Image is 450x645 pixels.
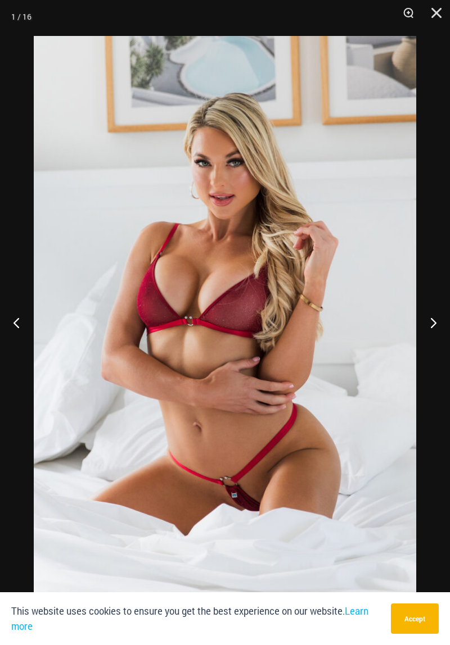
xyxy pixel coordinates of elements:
[11,8,31,25] div: 1 / 16
[391,603,439,634] button: Accept
[408,294,450,351] button: Next
[11,603,382,634] p: This website uses cookies to ensure you get the best experience on our website.
[34,36,416,609] img: Guilty Pleasures Red 1045 Bra 689 Micro 05
[11,605,368,632] a: Learn more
